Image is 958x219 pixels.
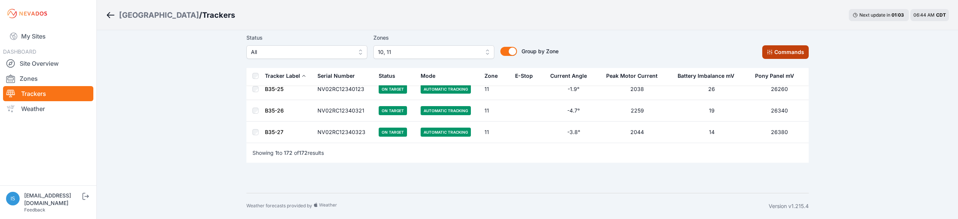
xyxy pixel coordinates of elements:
[673,100,750,122] td: 19
[546,79,601,100] td: -1.9°
[515,67,539,85] button: E-Stop
[265,86,283,92] a: B35-25
[751,122,809,143] td: 26380
[546,122,601,143] td: -3.8°
[373,45,494,59] button: 10, 11
[550,72,587,80] div: Current Angle
[484,67,504,85] button: Zone
[246,202,769,210] div: Weather forecasts provided by
[421,85,471,94] span: Automatic Tracking
[755,67,800,85] button: Pony Panel mV
[751,100,809,122] td: 26340
[202,10,235,20] h3: Trackers
[275,150,277,156] span: 1
[769,202,809,210] div: Version v1.215.4
[119,10,199,20] a: [GEOGRAPHIC_DATA]
[522,48,559,54] span: Group by Zone
[515,72,533,80] div: E-Stop
[24,192,81,207] div: [EMAIL_ADDRESS][DOMAIN_NAME]
[480,100,511,122] td: 11
[673,122,750,143] td: 14
[3,101,93,116] a: Weather
[379,85,407,94] span: On Target
[421,67,441,85] button: Mode
[751,79,809,100] td: 26260
[762,45,809,59] button: Commands
[299,150,308,156] span: 172
[936,12,946,18] span: CDT
[252,149,324,157] p: Showing to of results
[602,79,673,100] td: 2038
[265,107,284,114] a: B35-26
[317,67,361,85] button: Serial Number
[313,79,375,100] td: NV02RC12340123
[673,79,750,100] td: 26
[606,67,664,85] button: Peak Motor Current
[246,45,367,59] button: All
[265,72,300,80] div: Tracker Label
[317,72,355,80] div: Serial Number
[3,27,93,45] a: My Sites
[106,5,235,25] nav: Breadcrumb
[3,86,93,101] a: Trackers
[678,72,734,80] div: Battery Imbalance mV
[480,79,511,100] td: 11
[550,67,593,85] button: Current Angle
[484,72,498,80] div: Zone
[6,192,20,205] img: iswagart@prim.com
[24,207,45,213] a: Feedback
[3,48,36,55] span: DASHBOARD
[246,33,367,42] label: Status
[265,67,306,85] button: Tracker Label
[678,67,740,85] button: Battery Imbalance mV
[421,72,435,80] div: Mode
[480,122,511,143] td: 11
[265,129,283,135] a: B35-27
[373,33,494,42] label: Zones
[602,100,673,122] td: 2259
[284,150,293,156] span: 172
[891,12,905,18] div: 01 : 03
[602,122,673,143] td: 2044
[313,100,375,122] td: NV02RC12340321
[199,10,202,20] span: /
[755,72,794,80] div: Pony Panel mV
[3,56,93,71] a: Site Overview
[421,106,471,115] span: Automatic Tracking
[379,106,407,115] span: On Target
[859,12,890,18] span: Next update in
[546,100,601,122] td: -4.7°
[913,12,935,18] span: 06:44 AM
[379,72,395,80] div: Status
[379,128,407,137] span: On Target
[3,71,93,86] a: Zones
[251,48,352,57] span: All
[379,67,401,85] button: Status
[313,122,375,143] td: NV02RC12340323
[378,48,479,57] span: 10, 11
[421,128,471,137] span: Automatic Tracking
[6,8,48,20] img: Nevados
[606,72,658,80] div: Peak Motor Current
